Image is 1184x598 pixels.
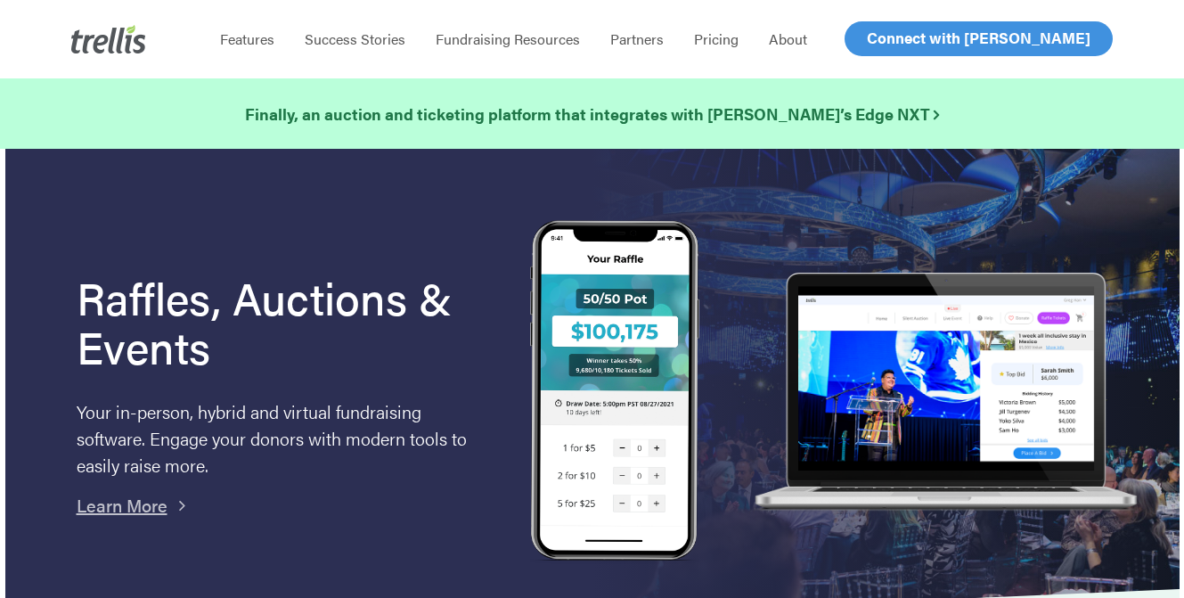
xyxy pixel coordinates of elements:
[754,30,822,48] a: About
[679,30,754,48] a: Pricing
[867,27,1090,48] span: Connect with [PERSON_NAME]
[769,29,807,49] span: About
[77,492,167,518] a: Learn More
[220,29,274,49] span: Features
[845,21,1113,56] a: Connect with [PERSON_NAME]
[436,29,580,49] span: Fundraising Resources
[610,29,664,49] span: Partners
[245,102,939,125] strong: Finally, an auction and ticketing platform that integrates with [PERSON_NAME]’s Edge NXT
[421,30,595,48] a: Fundraising Resources
[305,29,405,49] span: Success Stories
[747,273,1144,513] img: rafflelaptop_mac_optim.png
[77,398,483,479] p: Your in-person, hybrid and virtual fundraising software. Engage your donors with modern tools to ...
[694,29,739,49] span: Pricing
[77,273,483,371] h1: Raffles, Auctions & Events
[205,30,290,48] a: Features
[245,102,939,127] a: Finally, an auction and ticketing platform that integrates with [PERSON_NAME]’s Edge NXT
[71,25,146,53] img: Trellis
[595,30,679,48] a: Partners
[530,220,699,565] img: Trellis Raffles, Auctions and Event Fundraising
[290,30,421,48] a: Success Stories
